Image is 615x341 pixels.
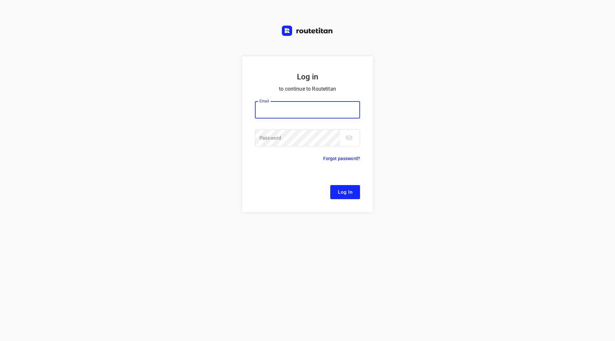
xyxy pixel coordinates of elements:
h5: Log in [255,72,360,82]
img: Routetitan [282,26,333,36]
button: toggle password visibility [343,131,356,144]
p: to continue to Routetitan [255,85,360,93]
button: Log In [330,185,360,199]
p: Forgot password? [323,155,360,162]
span: Log In [338,188,352,196]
